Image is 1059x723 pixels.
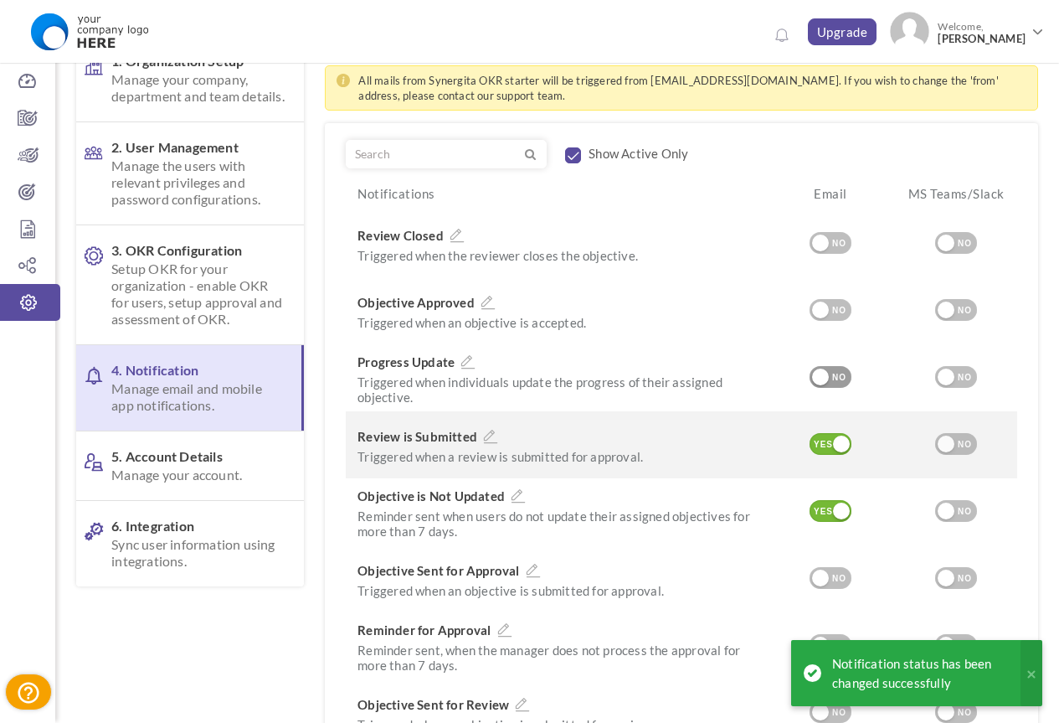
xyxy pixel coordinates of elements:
[76,501,304,586] a: 6. IntegrationSync user information using integrations.
[357,563,519,580] span: Objective Sent for Approval
[938,33,1026,45] span: [PERSON_NAME]
[825,638,853,653] div: NO
[890,12,929,51] img: Photo
[111,53,286,105] span: 1. Organization Setup
[825,571,853,586] div: NO
[346,185,766,210] div: Notifications
[357,449,758,464] p: Triggered when a review is submitted for approval.
[825,303,853,318] div: NO
[825,236,853,251] div: NO
[357,429,477,446] span: Review is Submitted
[892,185,1017,210] div: MS Teams/Slack
[357,583,758,598] p: Triggered when an objective is submitted for approval.
[111,448,286,483] span: 5. Account Details
[832,654,1005,692] div: Notification status has been changed successfully
[19,11,159,53] img: Logo
[111,518,286,570] span: 6. Integration
[589,145,688,162] label: Show Active Only
[951,571,979,586] div: NO
[951,236,979,251] div: NO
[357,622,491,639] span: Reminder for Approval
[111,139,286,208] span: 2. User Management
[810,504,837,519] div: YES
[951,638,979,653] div: NO
[357,488,505,505] span: Objective is Not Updated
[825,705,853,720] div: NO
[357,697,509,714] span: Objective Sent for Review
[347,141,522,168] input: Search
[111,467,286,483] span: Manage your account.
[111,380,285,414] span: Manage email and mobile app notifications.
[357,315,758,330] p: Triggered when an objective is accepted.
[357,374,758,405] p: Triggered when individuals update the progress of their assigned objective.
[357,643,758,673] p: Reminder sent, when the manager does not process the approval for more than 7 days.
[951,303,979,318] div: NO
[111,71,286,105] span: Manage your company, department and team details.
[357,354,455,371] span: Progress Update
[111,242,286,328] span: 3. OKR Configuration
[358,73,1027,103] p: All mails from Synergita OKR starter will be triggered from [EMAIL_ADDRESS][DOMAIN_NAME]. If you ...
[929,12,1030,54] span: Welcome,
[808,18,877,45] a: Upgrade
[825,370,853,385] div: NO
[951,504,979,519] div: NO
[357,228,444,245] span: Review Closed
[951,370,979,385] div: NO
[766,185,892,210] div: Email
[769,22,795,49] a: Notifications
[951,437,979,452] div: NO
[111,158,286,208] span: Manage the users with relevant privileges and password configurations.
[357,295,475,312] span: Objective Approved
[951,705,979,720] div: NO
[357,248,758,263] p: Triggered when the reviewer closes the objective.
[111,261,286,328] span: Setup OKR for your organization - enable OKR for users, setup approval and assessment of OKR.
[883,5,1051,54] a: Photo Welcome,[PERSON_NAME]
[357,509,758,539] p: Reminder sent when users do not update their assigned objectives for more than 7 days.
[810,437,837,452] div: YES
[111,536,286,570] span: Sync user information using integrations.
[111,362,285,414] span: 4. Notification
